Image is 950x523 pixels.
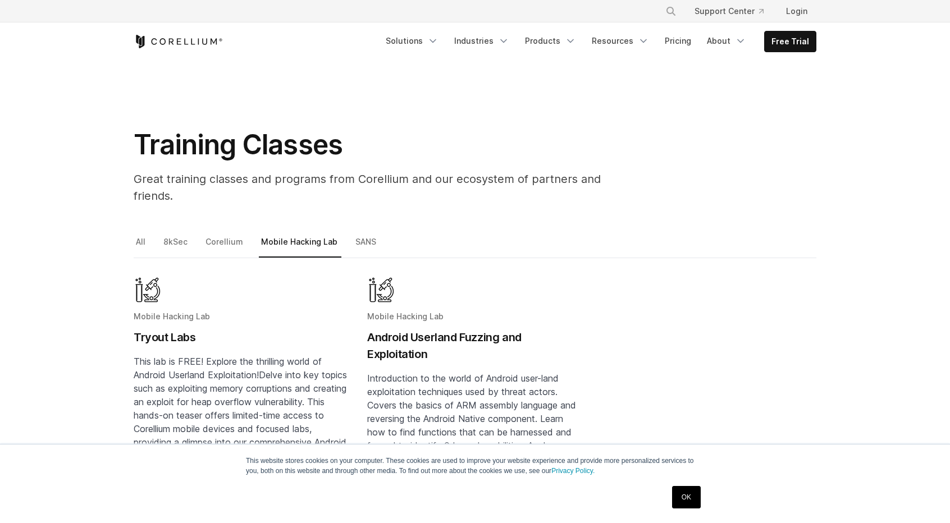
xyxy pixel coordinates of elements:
[672,486,701,508] a: OK
[661,1,681,21] button: Search
[367,311,444,321] span: Mobile Hacking Lab
[765,31,816,52] a: Free Trial
[585,31,656,51] a: Resources
[551,467,595,475] a: Privacy Policy.
[700,31,753,51] a: About
[367,276,395,304] img: Mobile Hacking Lab - Graphic Only
[379,31,816,52] div: Navigation Menu
[246,456,704,476] p: This website stores cookies on your computer. These cookies are used to improve your website expe...
[134,329,349,346] h2: Tryout Labs
[447,31,516,51] a: Industries
[134,311,210,321] span: Mobile Hacking Lab
[134,356,322,380] span: This lab is FREE! Explore the thrilling world of Android Userland Exploitation!
[777,1,816,21] a: Login
[367,373,576,505] span: Introduction to the world of Android user-land exploitation techniques used by threat actors. Cov...
[259,235,341,258] a: Mobile Hacking Lab
[134,128,639,162] h1: Training Classes
[518,31,583,51] a: Products
[134,235,149,258] a: All
[379,31,445,51] a: Solutions
[652,1,816,21] div: Navigation Menu
[134,276,162,304] img: Mobile Hacking Lab - Graphic Only
[161,235,191,258] a: 8kSec
[367,329,583,363] h2: Android Userland Fuzzing and Exploitation
[134,369,347,461] span: Delve into key topics such as exploiting memory corruptions and creating an exploit for heap over...
[134,171,639,204] p: Great training classes and programs from Corellium and our ecosystem of partners and friends.
[353,235,380,258] a: SANS
[686,1,773,21] a: Support Center
[203,235,247,258] a: Corellium
[658,31,698,51] a: Pricing
[134,35,223,48] a: Corellium Home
